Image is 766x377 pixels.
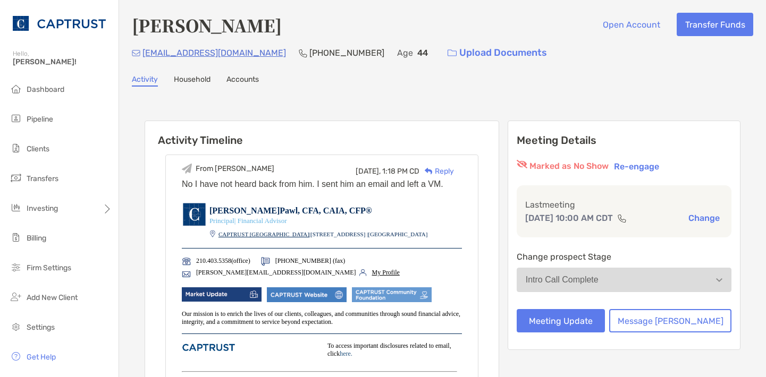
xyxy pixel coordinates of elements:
[174,75,211,87] a: Household
[182,310,460,325] span: Our mission is to enrich the lives of our clients, colleagues, and communities through sound fina...
[310,230,368,237] td: [STREET_ADDRESS] |
[685,212,723,224] button: Change
[142,46,286,59] p: [EMAIL_ADDRESS][DOMAIN_NAME]
[10,82,22,95] img: dashboard icon
[226,75,259,87] a: Accounts
[196,269,356,276] span: [PERSON_NAME][EMAIL_ADDRESS][DOMAIN_NAME]
[182,179,462,189] div: No I have not heard back from him. I sent him an email and left a VM.
[27,204,58,213] span: Investing
[27,323,55,332] span: Settings
[209,206,280,216] td: [PERSON_NAME]
[234,217,287,230] td: | Financial Advisor
[309,46,384,59] p: [PHONE_NUMBER]
[340,350,351,357] a: here
[448,49,457,57] img: button icon
[132,50,140,56] img: Email Icon
[280,206,372,216] td: Pawl, CFA, CAIA, CFP®
[10,320,22,333] img: settings icon
[10,172,22,184] img: transfers icon
[27,115,53,124] span: Pipeline
[196,257,250,264] span: (office)
[368,230,427,237] td: [GEOGRAPHIC_DATA]
[27,174,58,183] span: Transfers
[609,309,731,332] button: Message [PERSON_NAME]
[27,293,78,302] span: Add New Client
[182,164,192,174] img: Event icon
[10,201,22,214] img: investing icon
[526,275,599,285] div: Intro Call Complete
[196,164,274,173] div: From [PERSON_NAME]
[716,278,722,282] img: Open dropdown arrow
[594,13,668,36] button: Open Account
[196,257,231,264] a: 210.403.5358
[132,75,158,87] a: Activity
[611,160,662,173] button: Re-engage
[529,160,609,173] p: Marked as No Show
[10,261,22,273] img: firm-settings icon
[372,269,400,276] a: My Profile
[517,160,527,168] img: red eyr
[27,353,56,362] span: Get Help
[13,4,106,42] img: CAPTRUST Logo
[10,142,22,155] img: clients icon
[340,350,352,357] span: .
[441,41,554,64] a: Upload Documents
[10,350,22,363] img: get-help icon
[517,250,731,263] p: Change prospect Stage
[299,49,307,57] img: Phone Icon
[145,121,499,147] h6: Activity Timeline
[27,144,49,153] span: Clients
[245,342,462,358] td: To access important disclosures related to email, click
[10,231,22,244] img: billing icon
[218,231,309,237] a: CAPTRUST [GEOGRAPHIC_DATA]
[425,168,433,175] img: Reply icon
[132,13,282,37] h4: [PERSON_NAME]
[275,257,346,264] span: [PHONE_NUMBER] (fax)
[10,290,22,303] img: add_new_client icon
[517,134,731,147] p: Meeting Details
[27,85,64,94] span: Dashboard
[419,166,454,177] div: Reply
[517,268,731,292] button: Intro Call Complete
[517,309,605,332] button: Meeting Update
[13,57,112,66] span: [PERSON_NAME]!
[10,112,22,125] img: pipeline icon
[27,234,46,243] span: Billing
[397,46,413,59] p: Age
[417,46,428,59] p: 44
[382,167,419,176] span: 1:18 PM CD
[617,214,627,222] img: communication type
[525,211,613,225] p: [DATE] 10:00 AM CDT
[677,13,753,36] button: Transfer Funds
[209,217,234,230] td: Principal
[218,230,310,237] td: |
[525,198,723,211] p: Last meeting
[27,263,71,272] span: Firm Settings
[356,167,381,176] span: [DATE],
